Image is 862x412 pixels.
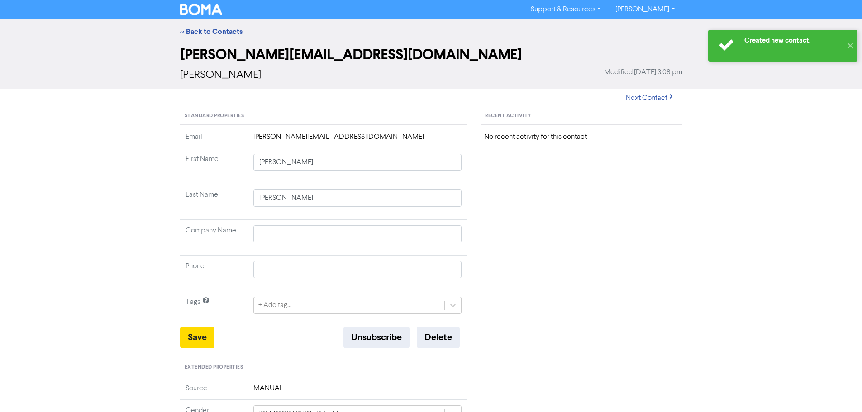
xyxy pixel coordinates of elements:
button: Delete [417,327,460,348]
a: [PERSON_NAME] [608,2,682,17]
td: Phone [180,256,248,291]
div: No recent activity for this contact [484,132,678,142]
td: First Name [180,148,248,184]
td: Source [180,383,248,400]
h2: [PERSON_NAME][EMAIL_ADDRESS][DOMAIN_NAME] [180,46,682,63]
button: Unsubscribe [343,327,410,348]
img: BOMA Logo [180,4,223,15]
div: Created new contact. [744,36,842,45]
iframe: Chat Widget [817,369,862,412]
button: Next Contact [618,89,682,108]
td: [PERSON_NAME][EMAIL_ADDRESS][DOMAIN_NAME] [248,132,467,148]
div: Extended Properties [180,359,467,376]
span: [PERSON_NAME] [180,70,261,81]
span: Modified [DATE] 3:08 pm [604,67,682,78]
td: Email [180,132,248,148]
div: Recent Activity [481,108,682,125]
button: Save [180,327,214,348]
td: Company Name [180,220,248,256]
a: << Back to Contacts [180,27,243,36]
td: Last Name [180,184,248,220]
div: Standard Properties [180,108,467,125]
div: + Add tag... [258,300,291,311]
td: MANUAL [248,383,467,400]
a: Support & Resources [524,2,608,17]
td: Tags [180,291,248,327]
